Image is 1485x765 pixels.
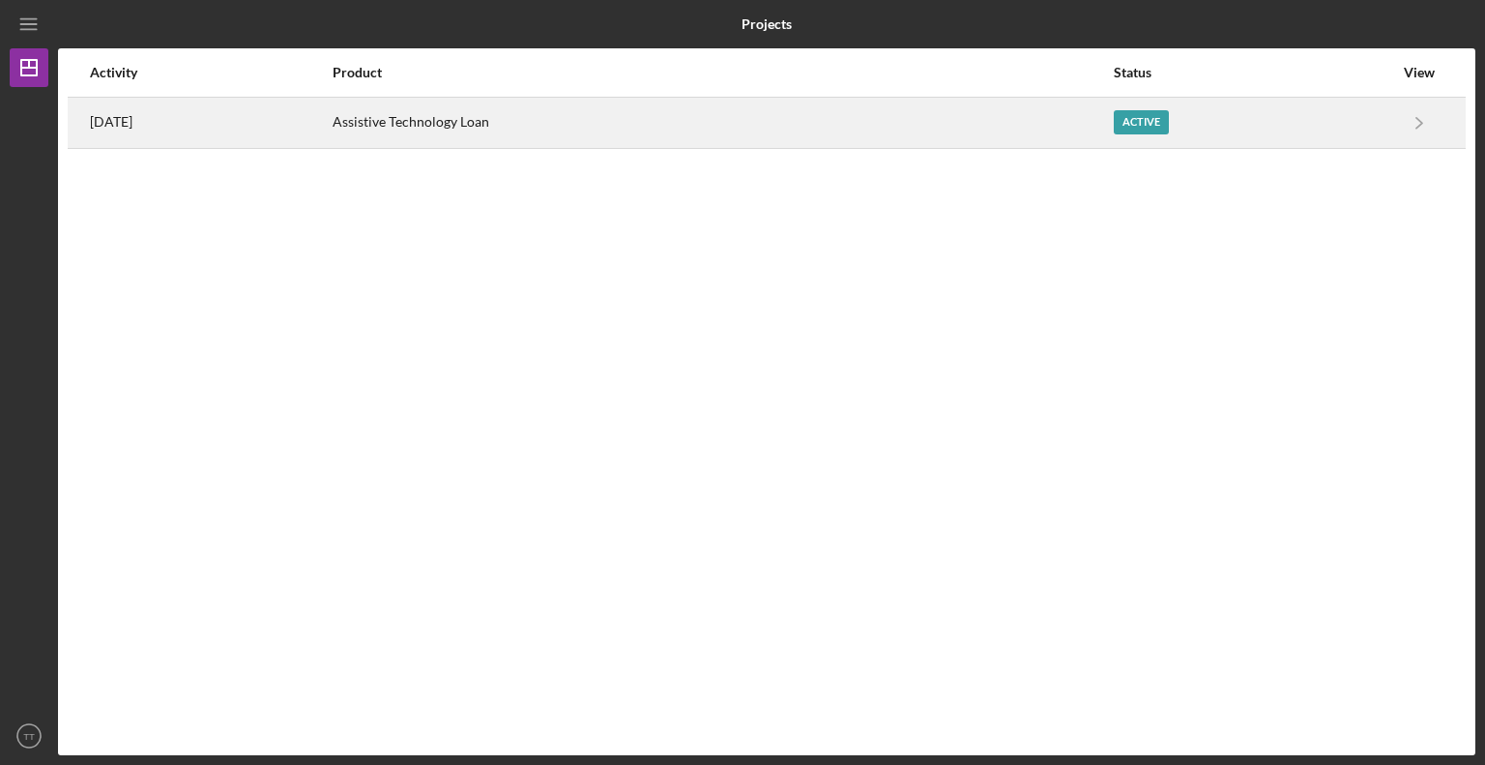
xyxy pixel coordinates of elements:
div: Active [1114,110,1169,134]
time: 2025-09-11 04:11 [90,114,132,130]
div: Product [333,65,1112,80]
text: TT [23,731,35,742]
div: View [1395,65,1443,80]
b: Projects [742,16,792,32]
div: Assistive Technology Loan [333,99,1112,147]
div: Activity [90,65,331,80]
div: Status [1114,65,1393,80]
button: TT [10,717,48,755]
